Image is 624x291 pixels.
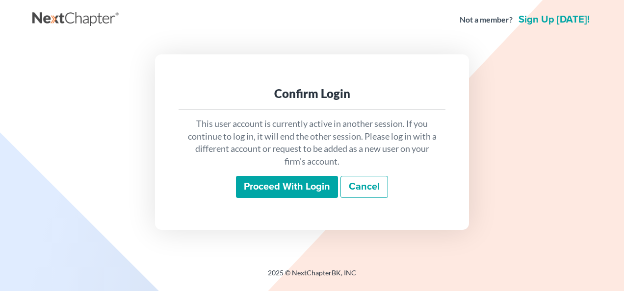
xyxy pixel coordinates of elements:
[236,176,338,198] input: Proceed with login
[517,15,592,24] a: Sign up [DATE]!
[32,268,592,286] div: 2025 © NextChapterBK, INC
[340,176,388,198] a: Cancel
[460,14,513,25] strong: Not a member?
[186,118,438,168] p: This user account is currently active in another session. If you continue to log in, it will end ...
[186,86,438,101] div: Confirm Login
